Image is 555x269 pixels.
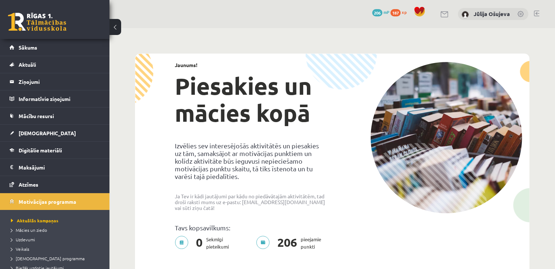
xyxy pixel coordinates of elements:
[9,159,100,176] a: Maksājumi
[175,236,233,250] p: Sekmīgi pieteikumi
[11,237,35,242] span: Uzdevumi
[19,44,37,51] span: Sākums
[19,198,76,205] span: Motivācijas programma
[175,62,197,68] strong: Jaunums!
[474,10,510,17] a: Jūlija Ošujeva
[9,176,100,193] a: Atzīmes
[175,193,327,211] p: Ja Tev ir kādi jautājumi par kādu no piedāvātajām aktivitātēm, tad droši raksti mums uz e-pastu: ...
[9,142,100,159] a: Digitālie materiāli
[19,73,100,90] legend: Ziņojumi
[8,13,66,31] a: Rīgas 1. Tālmācības vidusskola
[9,125,100,141] a: [DEMOGRAPHIC_DATA]
[11,218,58,223] span: Aktuālās kampaņas
[274,236,301,250] span: 206
[462,11,469,18] img: Jūlija Ošujeva
[9,73,100,90] a: Ziņojumi
[384,9,389,15] span: mP
[390,9,401,16] span: 187
[11,217,102,224] a: Aktuālās kampaņas
[390,9,410,15] a: 187 xp
[372,9,382,16] span: 206
[256,236,325,250] p: pieejamie punkti
[175,142,327,180] p: Izvēlies sev interesējošās aktivitātēs un piesakies uz tām, samaksājot ar motivācijas punktiem un...
[11,246,102,252] a: Veikals
[11,255,102,262] a: [DEMOGRAPHIC_DATA] programma
[19,181,38,188] span: Atzīmes
[192,236,206,250] span: 0
[175,224,327,231] p: Tavs kopsavilkums:
[11,227,102,233] a: Mācies un ziedo
[9,90,100,107] a: Informatīvie ziņojumi
[9,108,100,124] a: Mācību resursi
[19,90,100,107] legend: Informatīvie ziņojumi
[9,39,100,56] a: Sākums
[9,193,100,210] a: Motivācijas programma
[19,147,62,153] span: Digitālie materiāli
[19,113,54,119] span: Mācību resursi
[11,256,85,261] span: [DEMOGRAPHIC_DATA] programma
[402,9,406,15] span: xp
[175,73,327,126] h1: Piesakies un mācies kopā
[370,62,522,213] img: campaign-image-1c4f3b39ab1f89d1fca25a8facaab35ebc8e40cf20aedba61fd73fb4233361ac.png
[19,159,100,176] legend: Maksājumi
[11,246,29,252] span: Veikals
[11,227,47,233] span: Mācies un ziedo
[19,130,76,136] span: [DEMOGRAPHIC_DATA]
[19,61,36,68] span: Aktuāli
[9,56,100,73] a: Aktuāli
[372,9,389,15] a: 206 mP
[11,236,102,243] a: Uzdevumi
